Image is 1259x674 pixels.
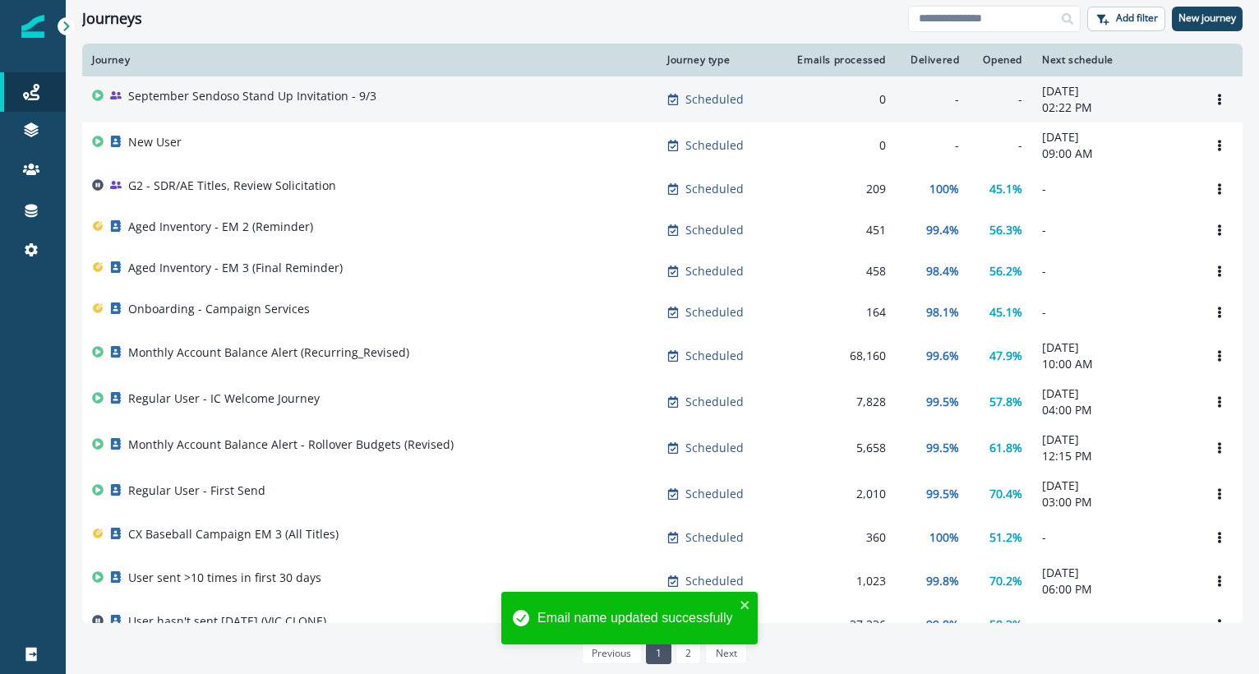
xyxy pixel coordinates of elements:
div: 2,010 [791,486,886,502]
div: 451 [791,222,886,238]
p: 06:00 PM [1042,581,1187,598]
button: Options [1206,482,1233,506]
p: - [1042,222,1187,238]
p: 100% [929,529,959,546]
div: Journey type [667,53,771,67]
a: Regular User - IC Welcome JourneyScheduled7,82899.5%57.8%[DATE]04:00 PMOptions [82,379,1243,425]
p: Onboarding - Campaign Services [128,301,310,317]
p: Scheduled [685,440,744,456]
a: Onboarding - Campaign ServicesScheduled16498.1%45.1%-Options [82,292,1243,333]
p: 10:00 AM [1042,356,1187,372]
p: 99.6% [926,348,959,364]
p: - [1042,263,1187,279]
div: 164 [791,304,886,321]
div: 37,336 [791,616,886,633]
p: - [1042,529,1187,546]
p: [DATE] [1042,565,1187,581]
p: Aged Inventory - EM 3 (Final Reminder) [128,260,343,276]
p: 58.3% [989,616,1022,633]
div: 458 [791,263,886,279]
p: Scheduled [685,573,744,589]
p: Scheduled [685,137,744,154]
button: close [740,598,751,612]
p: 03:00 PM [1042,494,1187,510]
a: Aged Inventory - EM 2 (Reminder)Scheduled45199.4%56.3%-Options [82,210,1243,251]
p: Scheduled [685,304,744,321]
p: - [1042,616,1187,633]
div: Emails processed [791,53,886,67]
p: CX Baseball Campaign EM 3 (All Titles) [128,526,339,542]
p: Scheduled [685,486,744,502]
div: Opened [979,53,1022,67]
p: [DATE] [1042,432,1187,448]
p: Scheduled [685,394,744,410]
button: Options [1206,344,1233,368]
p: [DATE] [1042,129,1187,145]
button: New journey [1172,7,1243,31]
a: Regular User - First SendScheduled2,01099.5%70.4%[DATE]03:00 PMOptions [82,471,1243,517]
p: New journey [1178,12,1236,24]
p: 100% [929,181,959,197]
p: Scheduled [685,529,744,546]
p: - [1042,304,1187,321]
div: 360 [791,529,886,546]
img: Inflection [21,15,44,38]
p: [DATE] [1042,478,1187,494]
button: Options [1206,259,1233,284]
p: - [1042,181,1187,197]
div: Delivered [906,53,959,67]
button: Options [1206,133,1233,158]
p: [DATE] [1042,385,1187,402]
button: Options [1206,87,1233,112]
div: 1,023 [791,573,886,589]
div: 5,658 [791,440,886,456]
p: User hasn't sent [DATE] (VIC CLONE) [128,613,326,630]
div: 0 [791,137,886,154]
div: 68,160 [791,348,886,364]
p: Scheduled [685,222,744,238]
p: Scheduled [685,263,744,279]
p: Monthly Account Balance Alert - Rollover Budgets (Revised) [128,436,454,453]
div: 209 [791,181,886,197]
div: Email name updated successfully [537,608,735,628]
p: Scheduled [685,181,744,197]
p: 99.8% [926,573,959,589]
p: [DATE] [1042,83,1187,99]
p: 99.5% [926,394,959,410]
p: 98.4% [926,263,959,279]
p: G2 - SDR/AE Titles, Review Solicitation [128,178,336,194]
p: Aged Inventory - EM 2 (Reminder) [128,219,313,235]
p: User sent >10 times in first 30 days [128,570,321,586]
div: 0 [791,91,886,108]
p: 02:22 PM [1042,99,1187,116]
button: Options [1206,525,1233,550]
p: 98.1% [926,304,959,321]
a: User sent >10 times in first 30 daysScheduled1,02399.8%70.2%[DATE]06:00 PMOptions [82,558,1243,604]
p: 99.4% [926,222,959,238]
p: Add filter [1116,12,1158,24]
p: 99.8% [926,616,959,633]
p: Scheduled [685,91,744,108]
div: Journey [92,53,648,67]
p: 70.4% [989,486,1022,502]
a: New UserScheduled0--[DATE]09:00 AMOptions [82,122,1243,168]
button: Add filter [1087,7,1165,31]
h1: Journeys [82,10,142,28]
p: Monthly Account Balance Alert (Recurring_Revised) [128,344,409,361]
button: Options [1206,569,1233,593]
p: 45.1% [989,304,1022,321]
p: 61.8% [989,440,1022,456]
p: 09:00 AM [1042,145,1187,162]
p: Regular User - IC Welcome Journey [128,390,320,407]
button: Options [1206,218,1233,242]
p: 51.2% [989,529,1022,546]
button: Options [1206,177,1233,201]
p: 70.2% [989,573,1022,589]
a: September Sendoso Stand Up Invitation - 9/3Scheduled0--[DATE]02:22 PMOptions [82,76,1243,122]
p: 47.9% [989,348,1022,364]
div: - [906,91,959,108]
a: Monthly Account Balance Alert - Rollover Budgets (Revised)Scheduled5,65899.5%61.8%[DATE]12:15 PMO... [82,425,1243,471]
p: New User [128,134,182,150]
button: Options [1206,390,1233,414]
p: 12:15 PM [1042,448,1187,464]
